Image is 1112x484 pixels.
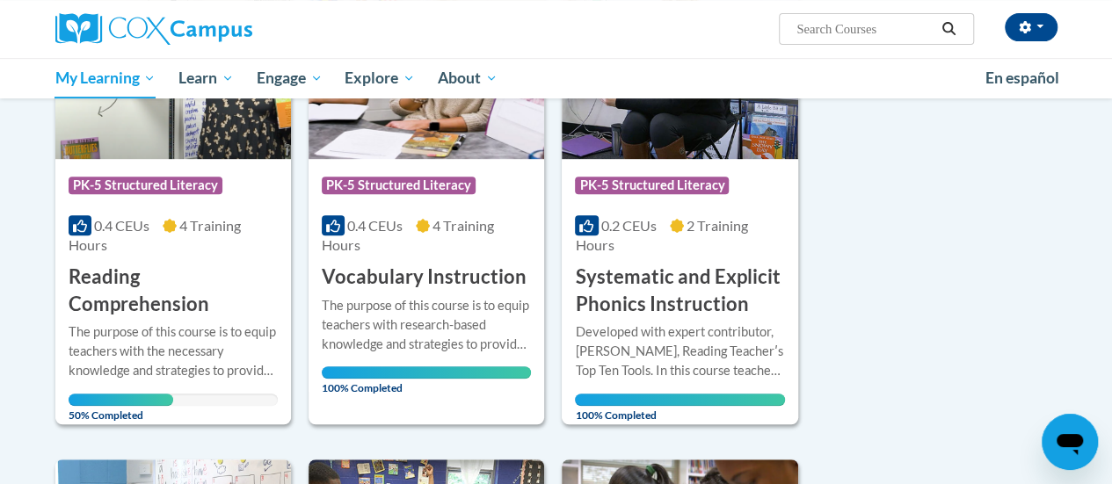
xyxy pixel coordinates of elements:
[1005,13,1057,41] button: Account Settings
[438,68,498,89] span: About
[426,58,509,98] a: About
[69,177,222,194] span: PK-5 Structured Literacy
[322,217,494,253] span: 4 Training Hours
[55,13,372,45] a: Cox Campus
[322,366,531,394] span: 100% Completed
[178,68,234,89] span: Learn
[575,264,784,318] h3: Systematic and Explicit Phonics Instruction
[601,217,657,234] span: 0.2 CEUs
[347,217,403,234] span: 0.4 CEUs
[167,58,245,98] a: Learn
[575,394,784,406] div: Your progress
[333,58,426,98] a: Explore
[69,217,241,253] span: 4 Training Hours
[322,264,527,291] h3: Vocabulary Instruction
[575,177,729,194] span: PK-5 Structured Literacy
[1042,414,1098,470] iframe: Button to launch messaging window
[974,60,1071,97] a: En español
[69,394,173,406] div: Your progress
[69,322,278,380] div: The purpose of this course is to equip teachers with the necessary knowledge and strategies to pr...
[575,322,784,380] div: Developed with expert contributor, [PERSON_NAME], Reading Teacherʹs Top Ten Tools. In this course...
[94,217,149,234] span: 0.4 CEUs
[55,68,156,89] span: My Learning
[575,394,784,422] span: 100% Completed
[257,68,323,89] span: Engage
[44,58,168,98] a: My Learning
[69,394,173,422] span: 50% Completed
[795,18,935,40] input: Search Courses
[322,366,531,379] div: Your progress
[345,68,415,89] span: Explore
[935,18,962,40] button: Search
[245,58,334,98] a: Engage
[42,58,1071,98] div: Main menu
[985,69,1059,87] span: En español
[575,217,747,253] span: 2 Training Hours
[55,13,252,45] img: Cox Campus
[69,264,278,318] h3: Reading Comprehension
[322,296,531,354] div: The purpose of this course is to equip teachers with research-based knowledge and strategies to p...
[322,177,476,194] span: PK-5 Structured Literacy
